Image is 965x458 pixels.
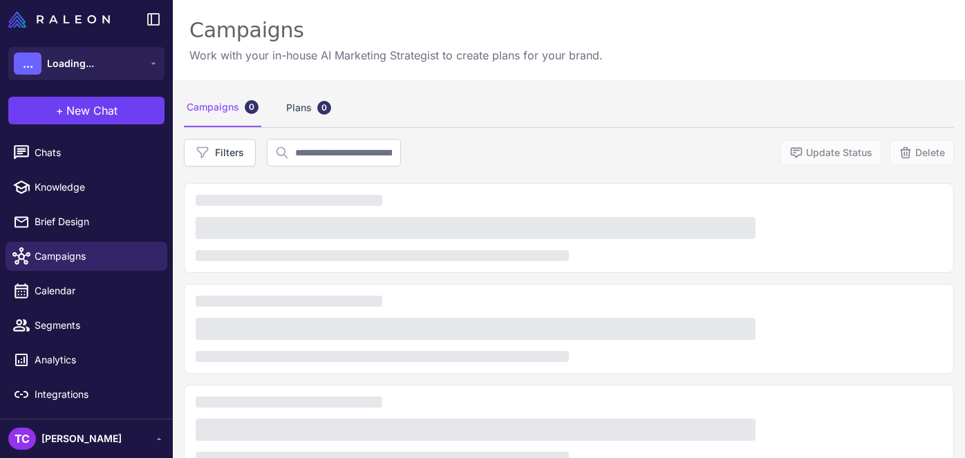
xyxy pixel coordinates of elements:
button: Delete [890,140,954,165]
div: ... [14,53,41,75]
button: +New Chat [8,97,165,124]
a: Knowledge [6,173,167,202]
a: Brief Design [6,207,167,236]
div: TC [8,428,36,450]
span: Brief Design [35,214,156,229]
button: Filters [184,139,256,166]
span: Segments [35,318,156,333]
button: Update Status [780,140,881,165]
a: Integrations [6,380,167,409]
div: Campaigns [189,17,603,44]
div: Campaigns [184,88,261,127]
span: + [56,102,64,119]
span: Integrations [35,387,156,402]
span: Loading... [47,56,94,71]
span: Calendar [35,283,156,298]
span: [PERSON_NAME] [41,431,122,446]
a: Segments [6,311,167,340]
button: ...Loading... [8,47,165,80]
div: 0 [245,100,259,114]
a: Analytics [6,345,167,374]
span: Knowledge [35,180,156,195]
span: Analytics [35,352,156,368]
p: Work with your in-house AI Marketing Strategist to create plans for your brand. [189,47,603,64]
a: Calendar [6,276,167,305]
div: 0 [317,101,331,115]
a: Raleon Logo [8,11,115,28]
span: New Chat [66,102,118,119]
span: Chats [35,145,156,160]
span: Campaigns [35,249,156,264]
a: Campaigns [6,242,167,271]
img: Raleon Logo [8,11,110,28]
a: Chats [6,138,167,167]
div: Plans [283,88,334,127]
